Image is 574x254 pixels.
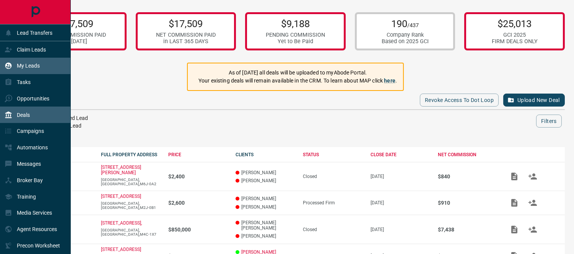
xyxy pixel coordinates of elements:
p: $7,438 [438,226,498,233]
p: [PERSON_NAME] [236,196,295,201]
div: Based on 2025 GCI [382,38,429,45]
p: $17,509 [156,18,216,29]
p: [PERSON_NAME] [236,233,295,239]
p: [PERSON_NAME] [236,178,295,183]
div: CLIENTS [236,152,295,157]
p: $17,509 [46,18,106,29]
div: Closed [303,174,363,179]
a: [STREET_ADDRESS] [101,247,141,252]
span: /437 [407,22,419,29]
div: PENDING COMMISSION [266,32,325,38]
div: in LAST 365 DAYS [156,38,216,45]
a: [STREET_ADDRESS][PERSON_NAME] [101,165,141,175]
span: Add / View Documents [505,173,524,179]
span: Match Clients [524,226,542,232]
div: CLOSE DATE [371,152,430,157]
p: $2,400 [168,173,228,180]
button: Upload New Deal [503,94,565,107]
a: [STREET_ADDRESS], [101,220,142,226]
p: [GEOGRAPHIC_DATA],[GEOGRAPHIC_DATA],M4C-1X7 [101,228,161,236]
div: FULL PROPERTY ADDRESS [101,152,161,157]
div: Company Rank [382,32,429,38]
p: [PERSON_NAME] [236,204,295,210]
div: GCI 2025 [492,32,538,38]
div: Closed [303,227,363,232]
p: Your existing deals will remain available in the CRM. To learn about MAP click . [198,77,397,85]
div: in [DATE] [46,38,106,45]
p: $910 [438,200,498,206]
button: Revoke Access to Dot Loop [420,94,499,107]
button: Filters [536,115,562,128]
p: [GEOGRAPHIC_DATA],[GEOGRAPHIC_DATA],M2J-0B1 [101,201,161,210]
p: 190 [382,18,429,29]
a: here [384,78,395,84]
p: [DATE] [371,200,430,205]
p: As of [DATE] all deals will be uploaded to myAbode Portal. [198,69,397,77]
p: [PERSON_NAME] [PERSON_NAME] [236,220,295,231]
p: $840 [438,173,498,180]
div: FIRM DEALS ONLY [492,38,538,45]
div: Yet to Be Paid [266,38,325,45]
p: [DATE] [371,227,430,232]
div: PRICE [168,152,228,157]
span: Add / View Documents [505,226,524,232]
p: $9,188 [266,18,325,29]
p: [PERSON_NAME] [236,170,295,175]
p: [GEOGRAPHIC_DATA],[GEOGRAPHIC_DATA],M6J-0A2 [101,178,161,186]
div: STATUS [303,152,363,157]
p: [DATE] [371,174,430,179]
div: NET COMMISSION PAID [156,32,216,38]
div: NET COMMISSION PAID [46,32,106,38]
div: NET COMMISSION [438,152,498,157]
p: $2,600 [168,200,228,206]
span: Add / View Documents [505,200,524,205]
span: Match Clients [524,200,542,205]
p: $25,013 [492,18,538,29]
div: Processed Firm [303,200,363,205]
span: Match Clients [524,173,542,179]
a: [STREET_ADDRESS] [101,194,141,199]
p: $850,000 [168,226,228,233]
